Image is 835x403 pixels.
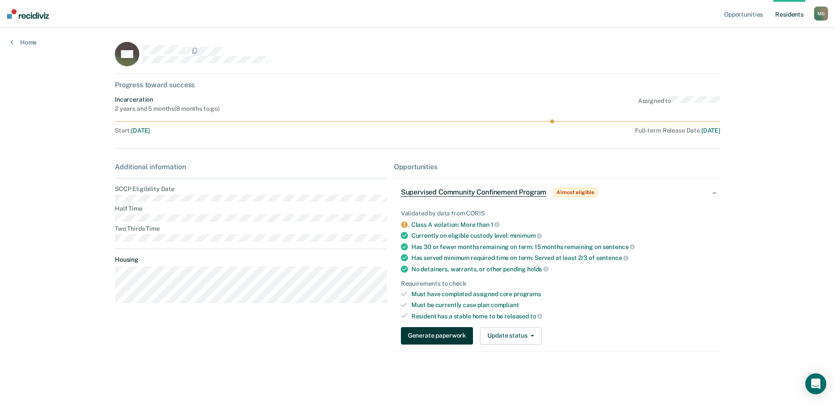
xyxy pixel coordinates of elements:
a: Home [10,38,37,46]
span: [DATE] [131,127,150,134]
div: Class A violation: More than 1 [411,221,713,229]
div: Opportunities [394,163,720,171]
span: sentence [603,243,635,250]
span: Supervised Community Confinement Program [401,188,547,197]
button: Generate paperwork [401,327,473,345]
div: Open Intercom Messenger [805,373,826,394]
div: Validated by data from CORIS [401,210,713,217]
div: Progress toward success [115,81,720,89]
div: Has 30 or fewer months remaining on term: 15 months remaining on [411,243,713,251]
div: Must have completed assigned core [411,290,713,298]
div: Assigned to [638,96,720,113]
span: holds [527,266,549,273]
div: Start : [115,127,391,134]
button: MG [814,7,828,20]
span: minimum [510,232,542,239]
div: 2 years and 5 months ( 8 months to go ) [115,105,220,113]
div: Has served minimum required time on term: Served at least 2/3 of [411,254,713,262]
button: Update status [480,327,542,345]
span: to [530,313,543,320]
span: [DATE] [701,127,720,134]
div: Supervised Community Confinement ProgramAlmost eligible [394,178,720,206]
img: Recidiviz [7,9,49,19]
div: No detainers, warrants, or other pending [411,265,713,273]
span: compliant [491,301,519,308]
span: Almost eligible [553,188,597,197]
div: Resident has a stable home to be released [411,312,713,320]
dt: SCCP Eligibility Date [115,185,387,193]
a: Generate paperwork [401,327,476,345]
div: Full-term Release Date : [394,127,720,134]
div: M G [814,7,828,20]
span: sentence [596,254,629,261]
dt: Half Time [115,205,387,212]
div: Must be currently case plan [411,301,713,309]
div: Currently on eligible custody level: [411,232,713,239]
dt: Two Thirds Time [115,225,387,232]
dt: Housing [115,256,387,263]
div: Additional information [115,163,387,171]
div: Requirements to check [401,280,713,287]
span: programs [514,290,541,297]
div: Incarceration [115,96,220,103]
